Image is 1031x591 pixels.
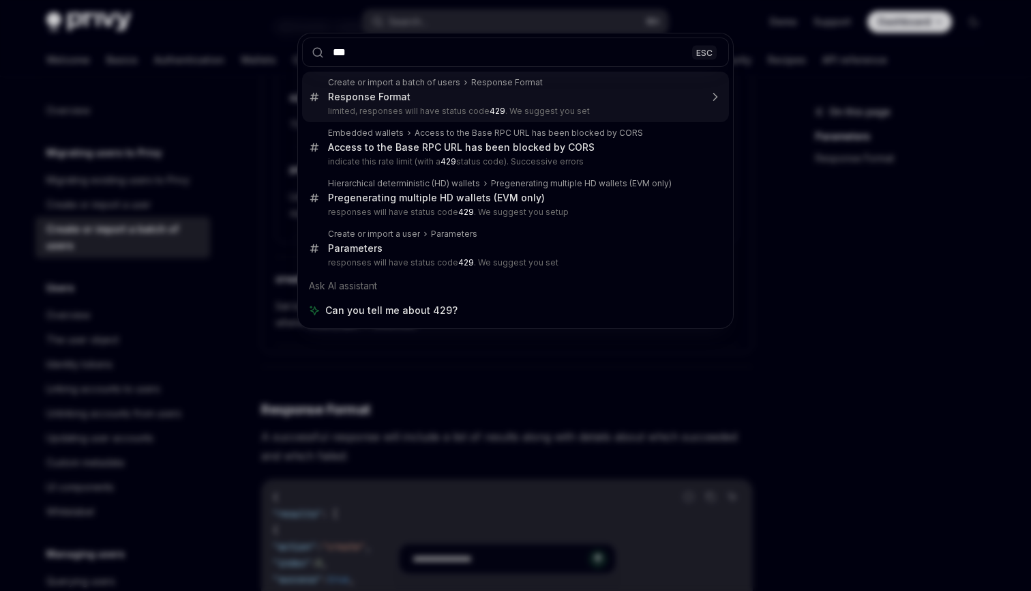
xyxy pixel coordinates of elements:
[328,178,480,189] div: Hierarchical deterministic (HD) wallets
[415,128,643,139] div: Access to the Base RPC URL has been blocked by CORS
[328,207,700,218] p: responses will have status code . We suggest you setup
[328,242,383,255] div: Parameters
[431,229,477,240] div: Parameters
[328,128,404,139] div: Embedded wallets
[491,178,672,189] div: Pregenerating multiple HD wallets (EVM only)
[440,156,456,167] b: 429
[328,77,460,88] div: Create or import a batch of users
[328,229,420,240] div: Create or import a user
[328,106,700,117] p: limited, responses will have status code . We suggest you set
[328,156,700,167] p: indicate this rate limit (with a status code). Successive errors
[325,304,458,317] span: Can you tell me about 429?
[458,257,474,268] b: 429
[328,257,700,268] p: responses will have status code . We suggest you set
[328,141,595,154] div: Access to the Base RPC URL has been blocked by CORS
[302,274,729,298] div: Ask AI assistant
[458,207,474,217] b: 429
[328,192,545,204] div: Pregenerating multiple HD wallets (EVM only)
[328,91,410,103] div: Response Format
[490,106,505,116] b: 429
[692,45,717,59] div: ESC
[471,77,543,88] div: Response Format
